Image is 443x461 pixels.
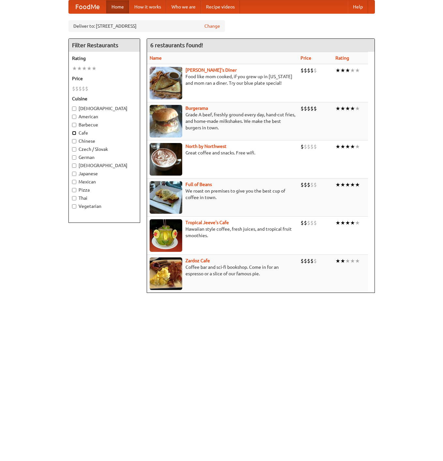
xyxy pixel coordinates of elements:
[150,67,182,99] img: sallys.jpg
[72,107,76,111] input: [DEMOGRAPHIC_DATA]
[350,67,355,74] li: ★
[335,143,340,150] li: ★
[345,67,350,74] li: ★
[310,181,314,188] li: $
[72,105,137,112] label: [DEMOGRAPHIC_DATA]
[150,55,162,61] a: Name
[185,144,227,149] b: North by Northwest
[355,143,360,150] li: ★
[72,188,76,192] input: Pizza
[106,0,129,13] a: Home
[72,154,137,161] label: German
[72,147,76,151] input: Czech / Slovak
[350,143,355,150] li: ★
[340,181,345,188] li: ★
[314,143,317,150] li: $
[307,181,310,188] li: $
[335,219,340,226] li: ★
[72,85,75,92] li: $
[355,257,360,265] li: ★
[87,65,92,72] li: ★
[304,67,307,74] li: $
[310,219,314,226] li: $
[355,181,360,188] li: ★
[150,73,295,86] p: Food like mom cooked, if you grew up in [US_STATE] and mom ran a diner. Try our blue plate special!
[201,0,240,13] a: Recipe videos
[350,181,355,188] li: ★
[72,146,137,152] label: Czech / Slovak
[340,257,345,265] li: ★
[150,264,295,277] p: Coffee bar and sci-fi bookshop. Come in for an espresso or a slice of our famous pie.
[355,219,360,226] li: ★
[185,182,212,187] a: Full of Beans
[185,67,237,73] a: [PERSON_NAME]'s Diner
[150,42,203,48] ng-pluralize: 6 restaurants found!
[85,85,88,92] li: $
[72,187,137,193] label: Pizza
[72,139,76,143] input: Chinese
[150,181,182,214] img: beans.jpg
[335,105,340,112] li: ★
[150,188,295,201] p: We roast on premises to give you the best cup of coffee in town.
[150,150,295,156] p: Great coffee and snacks. Free wifi.
[150,257,182,290] img: zardoz.jpg
[150,219,182,252] img: jeeves.jpg
[307,105,310,112] li: $
[301,105,304,112] li: $
[310,67,314,74] li: $
[72,196,76,200] input: Thai
[92,65,96,72] li: ★
[304,181,307,188] li: $
[72,162,137,169] label: [DEMOGRAPHIC_DATA]
[340,105,345,112] li: ★
[314,181,317,188] li: $
[340,67,345,74] li: ★
[304,257,307,265] li: $
[345,105,350,112] li: ★
[72,195,137,201] label: Thai
[310,143,314,150] li: $
[72,203,137,209] label: Vegetarian
[307,257,310,265] li: $
[301,181,304,188] li: $
[72,155,76,160] input: German
[72,113,137,120] label: American
[72,138,137,144] label: Chinese
[345,219,350,226] li: ★
[350,219,355,226] li: ★
[69,39,140,52] h4: Filter Restaurants
[350,105,355,112] li: ★
[82,85,85,92] li: $
[75,85,79,92] li: $
[301,143,304,150] li: $
[68,20,225,32] div: Deliver to: [STREET_ADDRESS]
[77,65,82,72] li: ★
[72,115,76,119] input: American
[345,181,350,188] li: ★
[72,75,137,82] h5: Price
[304,105,307,112] li: $
[79,85,82,92] li: $
[307,143,310,150] li: $
[310,257,314,265] li: $
[72,65,77,72] li: ★
[304,143,307,150] li: $
[345,143,350,150] li: ★
[72,179,137,185] label: Mexican
[72,123,76,127] input: Barbecue
[310,105,314,112] li: $
[72,122,137,128] label: Barbecue
[72,164,76,168] input: [DEMOGRAPHIC_DATA]
[72,180,76,184] input: Mexican
[185,106,208,111] a: Burgerama
[314,105,317,112] li: $
[307,67,310,74] li: $
[335,181,340,188] li: ★
[72,204,76,209] input: Vegetarian
[72,170,137,177] label: Japanese
[314,67,317,74] li: $
[185,258,210,263] b: Zardoz Cafe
